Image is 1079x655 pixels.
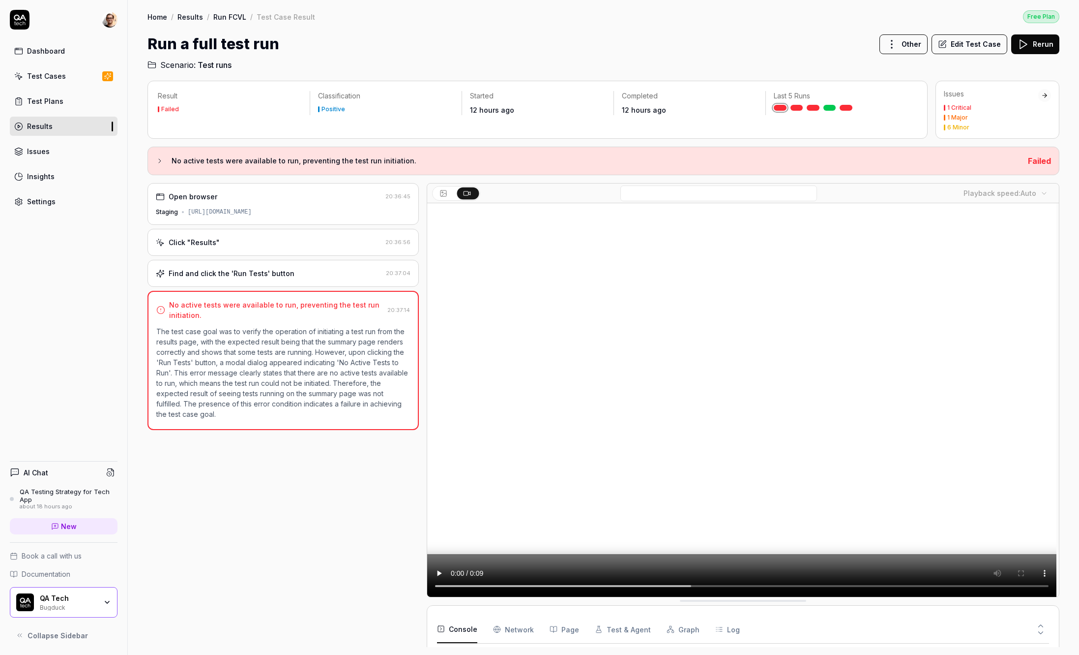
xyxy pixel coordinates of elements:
[24,468,48,478] h4: AI Chat
[20,488,117,504] div: QA Testing Strategy for Tech App
[947,115,968,121] div: 1 Major
[147,12,167,22] a: Home
[147,33,279,55] h1: Run a full test run
[774,91,909,101] p: Last 5 Runs
[27,96,63,106] div: Test Plans
[161,106,179,112] div: Failed
[10,569,117,579] a: Documentation
[10,92,117,111] a: Test Plans
[550,616,579,643] button: Page
[10,41,117,61] a: Dashboard
[10,551,117,561] a: Book a call with us
[198,59,232,71] span: Test runs
[10,167,117,186] a: Insights
[156,208,178,217] div: Staging
[27,146,50,156] div: Issues
[27,46,65,56] div: Dashboard
[158,59,196,71] span: Scenario:
[10,518,117,534] a: New
[207,12,209,22] div: /
[622,106,666,114] time: 12 hours ago
[147,59,232,71] a: Scenario:Test runs
[10,625,117,645] button: Collapse Sidebar
[188,208,252,217] div: [URL][DOMAIN_NAME]
[22,569,70,579] span: Documentation
[10,488,117,510] a: QA Testing Strategy for Tech Appabout 18 hours ago
[386,270,410,277] time: 20:37:04
[595,616,651,643] button: Test & Agent
[102,12,117,28] img: 704fe57e-bae9-4a0d-8bcb-c4203d9f0bb2.jpeg
[321,106,345,112] div: Positive
[318,91,454,101] p: Classification
[622,91,758,101] p: Completed
[257,12,315,22] div: Test Case Result
[27,71,66,81] div: Test Cases
[10,587,117,618] button: QA Tech LogoQA TechBugduck
[944,89,1038,99] div: Issues
[177,12,203,22] a: Results
[387,307,410,313] time: 20:37:14
[385,193,410,200] time: 20:36:45
[1028,156,1051,166] span: Failed
[879,34,928,54] button: Other
[947,105,971,111] div: 1 Critical
[22,551,82,561] span: Book a call with us
[667,616,700,643] button: Graph
[40,594,97,603] div: QA Tech
[169,237,220,248] div: Click "Results"
[61,521,77,531] span: New
[10,192,117,211] a: Settings
[1023,10,1059,23] a: Free Plan
[10,117,117,136] a: Results
[963,188,1036,198] div: Playback speed:
[470,106,514,114] time: 12 hours ago
[156,326,410,419] p: The test case goal was to verify the operation of initiating a test run from the results page, wi...
[172,155,1020,167] h3: No active tests were available to run, preventing the test run initiation.
[20,503,117,510] div: about 18 hours ago
[169,191,217,202] div: Open browser
[10,142,117,161] a: Issues
[156,155,1020,167] button: No active tests were available to run, preventing the test run initiation.
[437,616,477,643] button: Console
[932,34,1007,54] button: Edit Test Case
[10,66,117,86] a: Test Cases
[1011,34,1059,54] button: Rerun
[250,12,253,22] div: /
[27,196,56,207] div: Settings
[715,616,740,643] button: Log
[27,121,53,131] div: Results
[947,125,969,130] div: 6 Minor
[158,91,302,101] p: Result
[470,91,606,101] p: Started
[40,603,97,611] div: Bugduck
[385,239,410,246] time: 20:36:56
[169,300,383,320] div: No active tests were available to run, preventing the test run initiation.
[16,593,34,611] img: QA Tech Logo
[171,12,174,22] div: /
[28,630,88,641] span: Collapse Sidebar
[169,268,294,279] div: Find and click the 'Run Tests' button
[213,12,246,22] a: Run FCVL
[493,616,534,643] button: Network
[27,171,55,182] div: Insights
